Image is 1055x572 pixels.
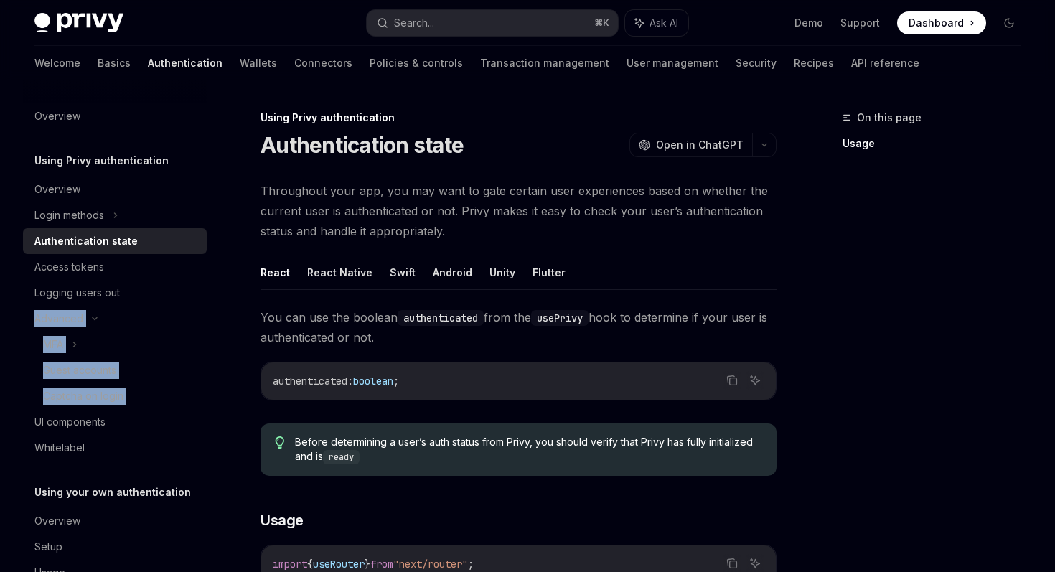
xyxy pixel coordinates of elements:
a: Recipes [794,46,834,80]
a: Welcome [34,46,80,80]
span: You can use the boolean from the hook to determine if your user is authenticated or not. [261,307,777,347]
div: Overview [34,108,80,125]
button: Search...⌘K [367,10,617,36]
div: Overview [34,181,80,198]
code: usePrivy [531,310,589,326]
a: Demo [794,16,823,30]
button: Ask AI [625,10,688,36]
a: Authentication state [23,228,207,254]
div: Using Privy authentication [261,111,777,125]
a: Usage [843,132,1032,155]
div: Setup [34,538,62,555]
a: Captcha on login [23,383,207,409]
span: } [365,558,370,571]
a: Basics [98,46,131,80]
button: Toggle dark mode [998,11,1021,34]
div: Captcha on login [43,388,123,405]
div: Search... [394,14,434,32]
a: Logging users out [23,280,207,306]
div: Overview [34,512,80,530]
a: Setup [23,534,207,560]
span: authenticated [273,375,347,388]
h1: Authentication state [261,132,464,158]
a: Overview [23,103,207,129]
button: Ask AI [746,371,764,390]
a: API reference [851,46,919,80]
div: Guest accounts [43,362,116,379]
h5: Using your own authentication [34,484,191,501]
span: Open in ChatGPT [656,138,744,152]
div: Whitelabel [34,439,85,456]
a: Overview [23,177,207,202]
a: UI components [23,409,207,435]
button: Android [433,255,472,289]
a: Connectors [294,46,352,80]
a: Policies & controls [370,46,463,80]
span: { [307,558,313,571]
span: Before determining a user’s auth status from Privy, you should verify that Privy has fully initia... [295,435,762,464]
button: Flutter [533,255,566,289]
span: ; [468,558,474,571]
h5: Using Privy authentication [34,152,169,169]
a: Authentication [148,46,222,80]
svg: Tip [275,436,285,449]
div: Authentication state [34,233,138,250]
a: Support [840,16,880,30]
a: Wallets [240,46,277,80]
span: ⌘ K [594,17,609,29]
a: Dashboard [897,11,986,34]
img: dark logo [34,13,123,33]
code: ready [323,450,360,464]
span: Ask AI [650,16,678,30]
div: MFA [43,336,63,353]
a: Security [736,46,777,80]
span: Usage [261,510,304,530]
div: Login methods [34,207,104,224]
code: authenticated [398,310,484,326]
button: Unity [489,255,515,289]
div: Logging users out [34,284,120,301]
span: : [347,375,353,388]
a: User management [627,46,718,80]
span: boolean [353,375,393,388]
button: Copy the contents from the code block [723,371,741,390]
a: Transaction management [480,46,609,80]
a: Whitelabel [23,435,207,461]
a: Overview [23,508,207,534]
span: Throughout your app, you may want to gate certain user experiences based on whether the current u... [261,181,777,241]
span: from [370,558,393,571]
div: UI components [34,413,105,431]
div: Advanced [34,310,83,327]
span: import [273,558,307,571]
span: On this page [857,109,922,126]
button: Swift [390,255,416,289]
span: Dashboard [909,16,964,30]
button: Open in ChatGPT [629,133,752,157]
span: ; [393,375,399,388]
button: React [261,255,290,289]
div: Access tokens [34,258,104,276]
span: useRouter [313,558,365,571]
a: Access tokens [23,254,207,280]
button: React Native [307,255,372,289]
a: Guest accounts [23,357,207,383]
span: "next/router" [393,558,468,571]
